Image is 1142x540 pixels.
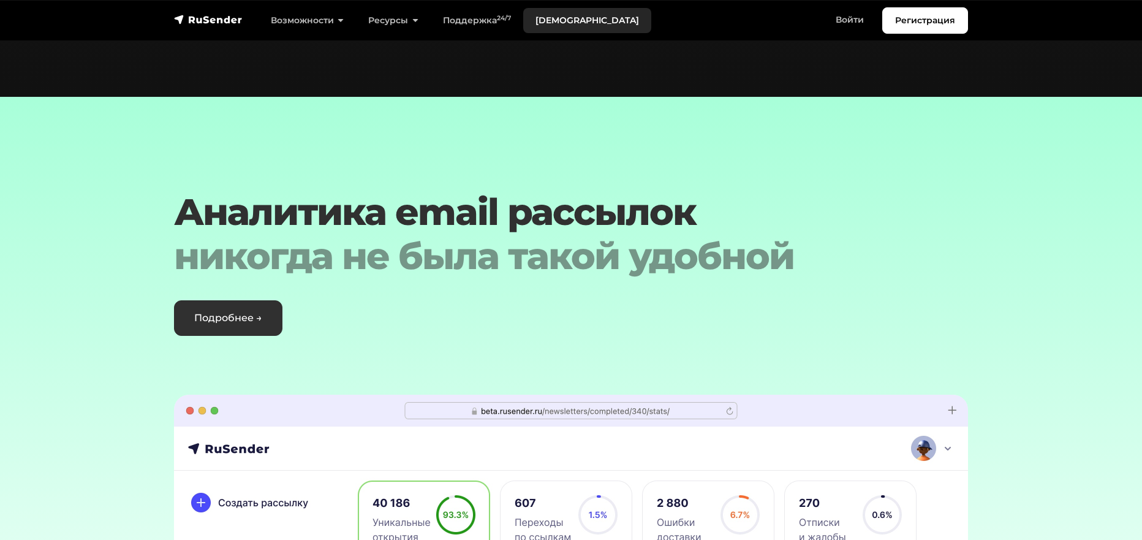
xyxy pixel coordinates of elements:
h2: Аналитика email рассылок [174,190,901,278]
img: RuSender [174,13,243,26]
div: никогда не была такой удобной [174,234,901,278]
a: [DEMOGRAPHIC_DATA] [523,8,651,33]
a: Возможности [259,8,356,33]
a: Регистрация [882,7,968,34]
a: Ресурсы [356,8,430,33]
a: Войти [823,7,876,32]
a: Подробнее → [174,300,282,336]
a: Поддержка24/7 [431,8,523,33]
sup: 24/7 [497,14,511,22]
